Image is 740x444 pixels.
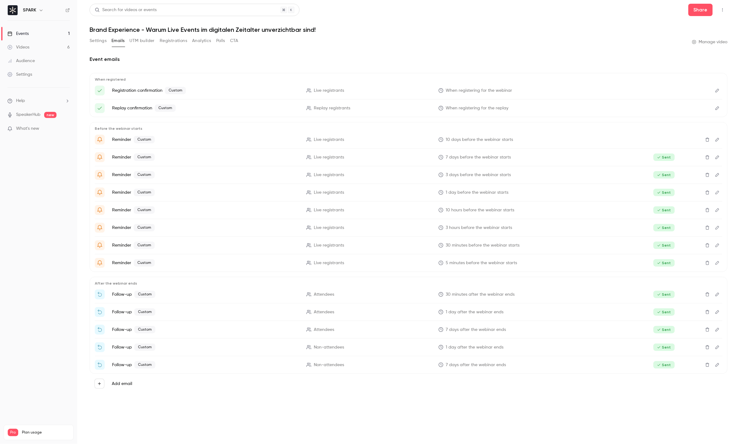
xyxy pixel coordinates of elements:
span: Live registrants [314,87,344,94]
div: Search for videos or events [95,7,157,13]
span: 1 day before the webinar starts [446,189,509,196]
li: Bist du bereit? In wenigen Tagen starten wir gemeinsam! [95,152,722,162]
button: Delete [703,258,713,268]
button: Delete [703,290,713,299]
span: Live registrants [314,225,344,231]
button: Edit [713,152,722,162]
p: Follow-up [112,344,299,351]
span: Sent [654,344,675,351]
li: Heute ist es so weit – dein exklusives Webinar startet in Kürze! [95,258,722,268]
li: Jetzt exklusiven Platz sichern! [95,307,722,317]
button: Edit [713,342,722,352]
a: SpeakerHub [16,112,40,118]
span: 30 minutes before the webinar starts [446,242,520,249]
button: Edit [713,325,722,335]
span: Custom [165,87,186,94]
span: Attendees [314,327,334,333]
button: Delete [703,307,713,317]
span: Custom [134,206,155,214]
span: Sent [654,171,675,179]
span: Sent [654,242,675,249]
label: Add email [112,381,132,387]
span: Attendees [314,291,334,298]
span: Custom [134,361,155,369]
span: Live registrants [314,137,344,143]
button: Delete [703,342,713,352]
button: Delete [703,170,713,180]
button: Registrations [160,36,187,46]
span: new [44,112,57,118]
span: Live registrants [314,154,344,161]
p: Reminder [112,224,299,231]
span: Custom [134,326,155,333]
span: 1 day after the webinar ends [446,309,504,315]
button: Delete [703,135,713,145]
span: Custom [134,242,155,249]
span: 30 minutes after the webinar ends [446,291,515,298]
span: 10 hours before the webinar starts [446,207,515,214]
button: Edit [713,135,722,145]
span: Sent [654,308,675,316]
span: Sent [654,206,675,214]
span: Non-attendees [314,362,344,368]
p: Replay confirmation [112,104,299,112]
span: Sent [654,189,675,196]
h1: Brand Experience - Warum Live Events im digitalen Zeitalter unverzichtbar sind! [90,26,728,33]
p: When registered [95,77,722,82]
button: Edit [713,205,722,215]
span: Custom [134,171,155,179]
iframe: Noticeable Trigger [62,126,70,132]
button: Edit [713,170,722,180]
button: Edit [713,223,722,233]
button: Delete [703,223,713,233]
span: Live registrants [314,207,344,214]
span: Plan usage [22,430,69,435]
li: help-dropdown-opener [7,98,70,104]
span: Live registrants [314,172,344,178]
button: Analytics [192,36,211,46]
span: Custom [134,291,155,298]
button: Edit [713,290,722,299]
span: Sent [654,259,675,267]
button: Edit [713,103,722,113]
button: Delete [703,360,713,370]
span: Custom [134,308,155,316]
span: 7 days after the webinar ends [446,327,506,333]
button: Edit [713,240,722,250]
a: Manage video [692,39,728,45]
img: SPARK [8,5,18,15]
span: 3 hours before the webinar starts [446,225,512,231]
button: UTM builder [130,36,155,46]
p: Follow-up [112,361,299,369]
button: Delete [703,240,713,250]
p: Reminder [112,154,299,161]
span: 5 minutes before the webinar starts [446,260,517,266]
span: Live registrants [314,189,344,196]
li: Heute ist es so weit – dein exklusives Webinar startet in Kürze! [95,205,722,215]
div: Events [7,31,29,37]
p: Before the webinar starts [95,126,722,131]
p: Reminder [112,242,299,249]
span: Custom [134,344,155,351]
button: CTA [230,36,238,46]
div: Settings [7,71,32,78]
span: 7 days before the webinar starts [446,154,511,161]
p: Registration confirmation [112,87,299,94]
p: After the webinar ends [95,281,722,286]
button: Edit [713,307,722,317]
button: Edit [713,86,722,95]
span: Replay registrants [314,105,350,112]
button: Delete [703,152,713,162]
span: Sent [654,361,675,369]
li: Webinar verpasst? Wir hätten da noch was für dich! [95,360,722,370]
span: Custom [134,136,155,143]
span: Custom [134,154,155,161]
span: Sent [654,326,675,333]
span: Help [16,98,25,104]
div: Videos [7,44,29,50]
span: What's new [16,125,39,132]
span: Custom [155,104,176,112]
span: Custom [134,259,155,267]
button: Edit [713,360,722,370]
button: Polls [216,36,225,46]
